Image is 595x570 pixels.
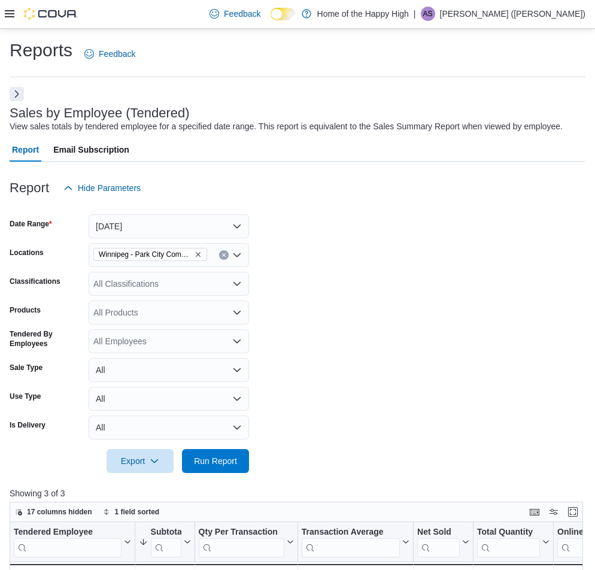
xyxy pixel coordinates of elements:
div: Qty Per Transaction [199,526,284,557]
button: Remove Winnipeg - Park City Commons - Fire & Flower from selection in this group [195,251,202,258]
button: Qty Per Transaction [199,526,294,557]
button: All [89,416,249,439]
div: Amy Sabados (Whittaker) [421,7,435,21]
button: All [89,358,249,382]
label: Use Type [10,392,41,401]
div: Total Quantity [477,526,540,557]
img: Cova [24,8,78,20]
p: | [414,7,416,21]
button: All [89,387,249,411]
div: Net Sold [417,526,460,557]
span: Feedback [99,48,135,60]
button: Export [107,449,174,473]
span: Export [114,449,166,473]
h3: Sales by Employee (Tendered) [10,106,190,120]
div: Total Quantity [477,526,540,538]
button: Open list of options [232,336,242,346]
span: Feedback [224,8,260,20]
div: View sales totals by tendered employee for a specified date range. This report is equivalent to t... [10,120,563,133]
label: Locations [10,248,44,257]
span: AS [423,7,432,21]
label: Date Range [10,219,52,229]
button: Next [10,87,24,101]
div: Subtotal [151,526,181,557]
button: Transaction Average [302,526,409,557]
label: Is Delivery [10,420,45,430]
h1: Reports [10,38,72,62]
button: Enter fullscreen [566,505,580,519]
span: Email Subscription [53,138,129,162]
p: Showing 3 of 3 [10,487,588,499]
button: Hide Parameters [59,176,145,200]
div: Tendered Employee [14,526,122,557]
a: Feedback [205,2,265,26]
span: Winnipeg - Park City Commons - Fire & Flower [93,248,207,261]
button: Keyboard shortcuts [527,505,542,519]
span: 17 columns hidden [27,507,92,517]
button: Total Quantity [477,526,550,557]
button: Open list of options [232,279,242,289]
span: Report [12,138,39,162]
div: Transaction Average [302,526,400,557]
div: Transaction Average [302,526,400,538]
div: Qty Per Transaction [199,526,284,538]
button: 17 columns hidden [10,505,97,519]
button: Clear input [219,250,229,260]
div: Net Sold [417,526,460,538]
button: Open list of options [232,250,242,260]
a: Feedback [80,42,140,66]
button: 1 field sorted [98,505,165,519]
label: Classifications [10,277,60,286]
span: Winnipeg - Park City Commons - Fire & Flower [99,248,192,260]
button: Display options [547,505,561,519]
button: Open list of options [232,308,242,317]
button: Run Report [182,449,249,473]
button: Subtotal [139,526,191,557]
input: Dark Mode [271,8,296,20]
span: Hide Parameters [78,182,141,194]
button: Tendered Employee [14,526,131,557]
div: Subtotal [151,526,181,538]
label: Tendered By Employees [10,329,84,348]
h3: Report [10,181,49,195]
span: 1 field sorted [115,507,160,517]
button: [DATE] [89,214,249,238]
p: [PERSON_NAME] ([PERSON_NAME]) [440,7,586,21]
span: Run Report [194,455,237,467]
button: Net Sold [417,526,469,557]
label: Sale Type [10,363,42,372]
div: Tendered Employee [14,526,122,538]
label: Products [10,305,41,315]
p: Home of the Happy High [317,7,409,21]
